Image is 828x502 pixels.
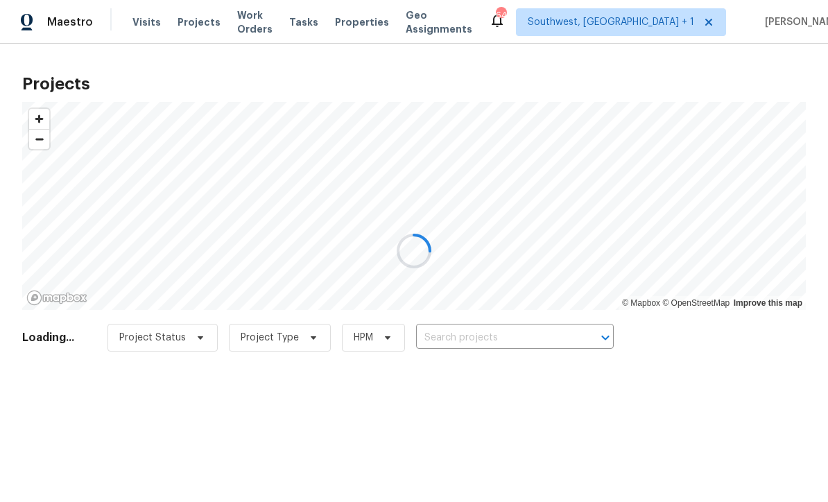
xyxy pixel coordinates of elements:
a: Mapbox homepage [26,290,87,306]
button: Zoom in [29,109,49,129]
a: Improve this map [734,298,802,308]
div: 64 [496,8,506,22]
a: OpenStreetMap [662,298,730,308]
a: Mapbox [622,298,660,308]
button: Zoom out [29,129,49,149]
span: Zoom out [29,130,49,149]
